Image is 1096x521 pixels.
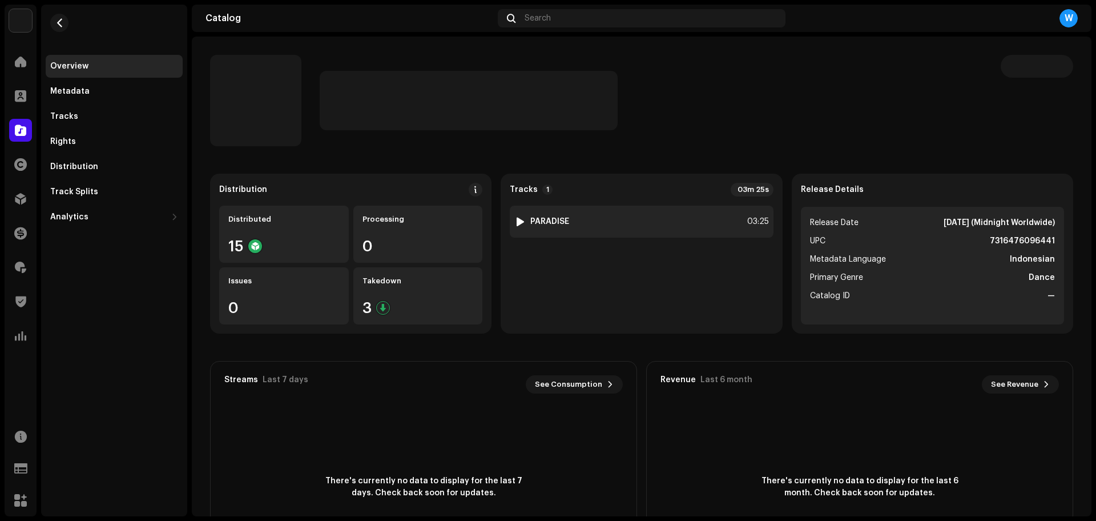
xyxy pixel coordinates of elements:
[542,185,553,195] p-badge: 1
[50,87,90,96] div: Metadata
[982,375,1059,394] button: See Revenue
[50,62,88,71] div: Overview
[525,14,551,23] span: Search
[1059,9,1078,27] div: W
[744,215,769,229] div: 03:25
[731,183,773,197] div: 03m 25s
[1047,289,1055,303] strong: —
[362,215,474,224] div: Processing
[1010,253,1055,266] strong: Indonesian
[219,185,267,194] div: Distribution
[810,216,859,230] span: Release Date
[510,185,538,194] strong: Tracks
[50,162,98,171] div: Distribution
[46,155,183,178] re-m-nav-item: Distribution
[990,234,1055,248] strong: 7316476096441
[50,213,88,222] div: Analytics
[46,55,183,78] re-m-nav-item: Overview
[9,9,32,32] img: 64f15ab7-a28a-4bb5-a164-82594ec98160
[46,105,183,128] re-m-nav-item: Tracks
[46,181,183,203] re-m-nav-item: Track Splits
[228,276,340,286] div: Issues
[810,253,886,266] span: Metadata Language
[224,375,258,384] div: Streams
[50,137,76,146] div: Rights
[46,80,183,103] re-m-nav-item: Metadata
[50,112,78,121] div: Tracks
[801,185,864,194] strong: Release Details
[46,206,183,229] re-m-nav-dropdown: Analytics
[535,373,602,396] span: See Consumption
[205,14,493,23] div: Catalog
[944,216,1055,230] strong: [DATE] (Midnight Worldwide)
[362,276,474,286] div: Takedown
[757,475,962,499] span: There's currently no data to display for the last 6 month. Check back soon for updates.
[263,375,308,384] div: Last 7 days
[810,271,863,284] span: Primary Genre
[810,234,825,248] span: UPC
[660,375,696,384] div: Revenue
[700,375,752,384] div: Last 6 month
[46,130,183,153] re-m-nav-item: Rights
[810,289,850,303] span: Catalog ID
[228,215,340,224] div: Distributed
[991,373,1038,396] span: See Revenue
[530,217,569,226] strong: PARADISE
[321,475,526,499] span: There's currently no data to display for the last 7 days. Check back soon for updates.
[1029,271,1055,284] strong: Dance
[526,375,623,394] button: See Consumption
[50,187,98,197] div: Track Splits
